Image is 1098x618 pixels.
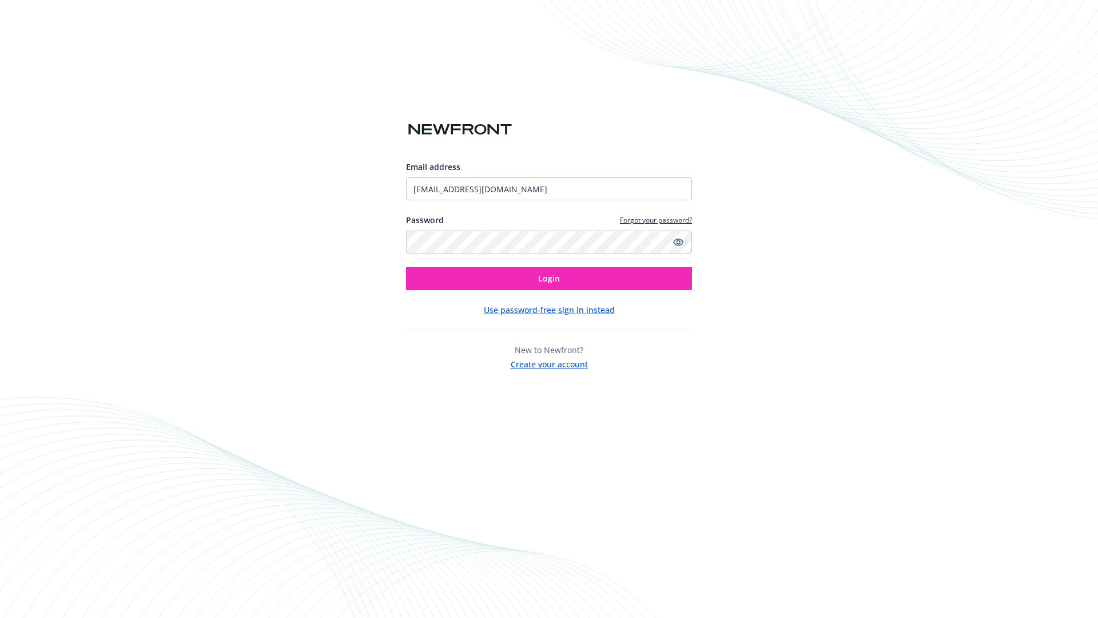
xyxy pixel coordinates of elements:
[406,161,460,172] span: Email address
[484,304,615,316] button: Use password-free sign in instead
[406,231,692,253] input: Enter your password
[671,235,685,249] a: Show password
[620,215,692,225] a: Forgot your password?
[511,356,588,370] button: Create your account
[538,273,560,284] span: Login
[406,214,444,226] label: Password
[406,177,692,200] input: Enter your email
[406,120,514,140] img: Newfront logo
[406,267,692,290] button: Login
[515,344,583,355] span: New to Newfront?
